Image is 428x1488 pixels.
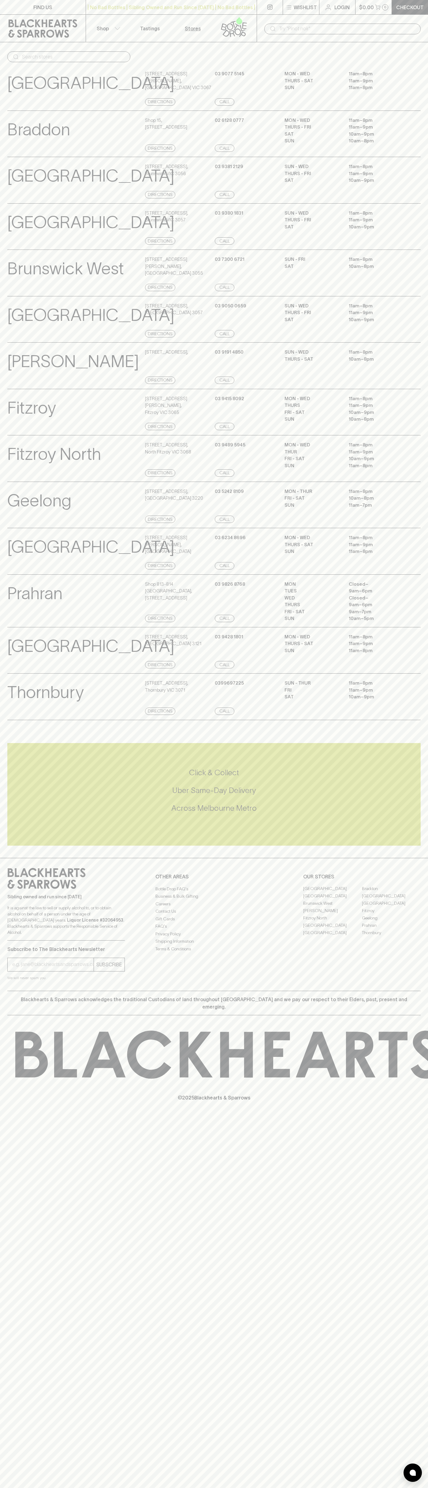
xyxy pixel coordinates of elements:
[145,633,201,647] p: [STREET_ADDRESS] , [GEOGRAPHIC_DATA] 3121
[145,237,175,245] a: Directions
[349,402,404,409] p: 11am – 9pm
[285,595,340,602] p: WED
[215,302,246,310] p: 03 9050 0659
[86,15,129,42] button: Shop
[349,216,404,224] p: 11am – 9pm
[285,680,340,687] p: Sun - Thur
[215,98,234,106] a: Call
[285,601,340,608] p: THURS
[145,349,188,356] p: [STREET_ADDRESS] ,
[7,633,174,659] p: [GEOGRAPHIC_DATA]
[145,284,175,291] a: Directions
[215,163,243,170] p: 03 9381 2129
[145,708,175,715] a: Directions
[285,442,340,449] p: MON - WED
[7,442,101,467] p: Fitzroy North
[140,25,160,32] p: Tastings
[145,145,175,152] a: Directions
[285,77,340,85] p: THURS - SAT
[145,70,213,91] p: [STREET_ADDRESS][PERSON_NAME] , [GEOGRAPHIC_DATA] VIC 3067
[285,210,340,217] p: SUN - WED
[285,409,340,416] p: FRI - SAT
[349,77,404,85] p: 11am – 9pm
[7,163,174,189] p: [GEOGRAPHIC_DATA]
[155,873,273,880] p: OTHER AREAS
[349,210,404,217] p: 11am – 8pm
[285,356,340,363] p: THURS - SAT
[349,608,404,615] p: 9am – 7pm
[285,163,340,170] p: SUN - WED
[349,263,404,270] p: 10am – 8pm
[334,4,350,11] p: Login
[96,961,122,968] p: SUBSCRIBE
[349,615,404,622] p: 10am – 5pm
[22,52,125,62] input: Search stores
[285,687,340,694] p: Fri
[285,488,340,495] p: MON - THUR
[349,640,404,647] p: 11am – 9pm
[303,907,362,915] a: [PERSON_NAME]
[349,356,404,363] p: 10am – 8pm
[215,349,244,356] p: 03 9191 4850
[145,302,203,316] p: [STREET_ADDRESS] , [GEOGRAPHIC_DATA] 3057
[294,4,317,11] p: Wishlist
[285,615,340,622] p: SUN
[171,15,214,42] a: Stores
[155,923,273,930] a: FAQ's
[145,488,203,502] p: [STREET_ADDRESS] , [GEOGRAPHIC_DATA] 3220
[145,330,175,337] a: Directions
[7,117,70,142] p: Braddon
[145,615,175,622] a: Directions
[285,84,340,91] p: SUN
[215,633,243,641] p: 03 9428 1801
[155,908,273,915] a: Contact Us
[285,70,340,77] p: MON - WED
[285,124,340,131] p: THURS - FRI
[155,930,273,938] a: Privacy Policy
[67,918,123,922] strong: Liquor License #32064953
[7,395,56,421] p: Fitzroy
[285,495,340,502] p: FRI - SAT
[362,892,421,900] a: [GEOGRAPHIC_DATA]
[303,915,362,922] a: Fitzroy North
[215,117,244,124] p: 02 6128 0777
[215,562,234,569] a: Call
[7,905,125,935] p: It is against the law to sell or supply alcohol to, or to obtain alcohol on behalf of a person un...
[384,6,386,9] p: 0
[215,70,244,77] p: 03 9077 5145
[349,462,404,469] p: 11am – 8pm
[349,349,404,356] p: 11am – 8pm
[128,15,171,42] a: Tastings
[285,302,340,310] p: SUN - WED
[7,785,421,795] h5: Uber Same-Day Delivery
[215,237,234,245] a: Call
[145,516,175,523] a: Directions
[285,633,340,641] p: MON - WED
[285,588,340,595] p: TUES
[349,416,404,423] p: 10am – 8pm
[145,210,188,224] p: [STREET_ADDRESS] , Brunswick VIC 3057
[349,224,404,231] p: 10am – 9pm
[215,395,244,402] p: 03 9415 8092
[349,170,404,177] p: 11am – 9pm
[7,803,421,813] h5: Across Melbourne Metro
[145,256,213,277] p: [STREET_ADDRESS][PERSON_NAME] , [GEOGRAPHIC_DATA] 3055
[145,534,213,555] p: [STREET_ADDRESS][PERSON_NAME] , [GEOGRAPHIC_DATA]
[303,885,362,892] a: [GEOGRAPHIC_DATA]
[7,894,125,900] p: Sibling owned and run since [DATE]
[285,263,340,270] p: SAT
[285,256,340,263] p: SUN - FRI
[215,256,244,263] p: 03 7300 6721
[349,693,404,701] p: 10am – 9pm
[7,975,125,981] p: We will never spam you
[349,601,404,608] p: 9am – 6pm
[285,502,340,509] p: SUN
[155,945,273,953] a: Terms & Conditions
[155,915,273,922] a: Gift Cards
[349,495,404,502] p: 10am – 8pm
[359,4,374,11] p: $0.00
[285,462,340,469] p: SUN
[285,137,340,145] p: SUN
[410,1470,416,1476] img: bubble-icon
[97,25,109,32] p: Shop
